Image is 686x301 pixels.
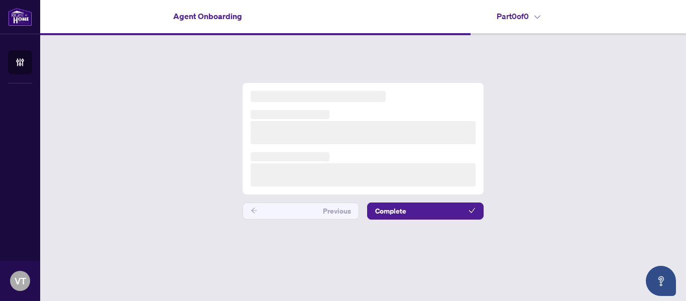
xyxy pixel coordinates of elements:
[173,10,242,22] h4: Agent Onboarding
[15,274,26,288] span: VT
[375,203,406,219] span: Complete
[243,203,359,220] button: Previous
[497,10,540,22] h4: Part 0 of 0
[646,266,676,296] button: Open asap
[367,203,484,220] button: Complete
[8,8,32,26] img: logo
[469,207,476,214] span: check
